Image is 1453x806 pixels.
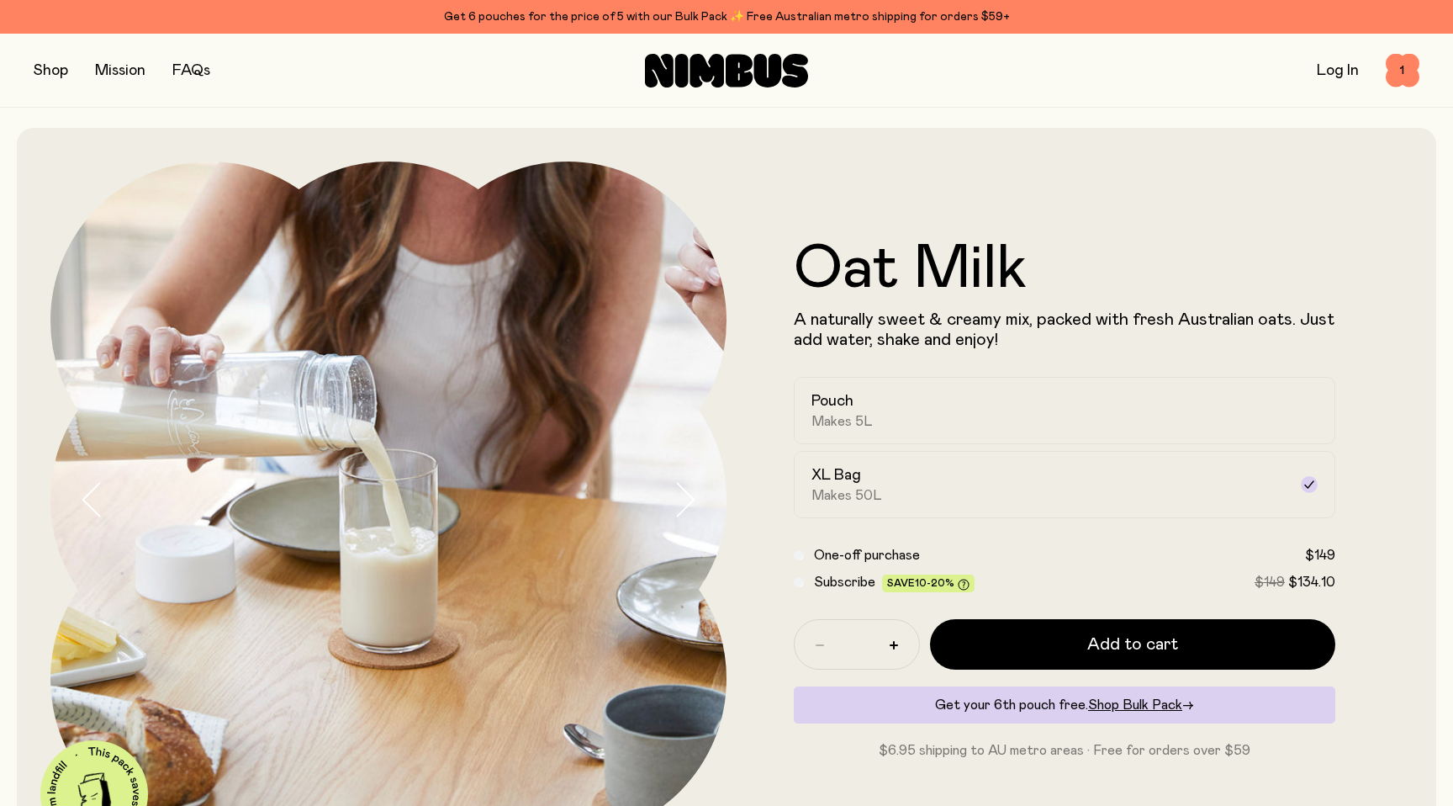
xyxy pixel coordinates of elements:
p: $6.95 shipping to AU metro areas · Free for orders over $59 [794,740,1335,761]
span: 10-20% [915,578,954,588]
h1: Oat Milk [794,239,1335,300]
p: A naturally sweet & creamy mix, packed with fresh Australian oats. Just add water, shake and enjoy! [794,310,1335,350]
span: $149 [1305,549,1335,562]
span: Save [887,578,970,591]
span: Subscribe [814,575,875,589]
span: Makes 50L [811,487,882,504]
div: Get 6 pouches for the price of 5 with our Bulk Pack ✨ Free Australian metro shipping for orders $59+ [34,7,1419,27]
span: Makes 5L [811,413,873,430]
a: Log In [1317,63,1359,78]
a: Shop Bulk Pack→ [1088,698,1194,712]
span: One-off purchase [814,549,920,562]
span: Shop Bulk Pack [1088,698,1182,712]
h2: XL Bag [811,465,861,485]
button: Add to cart [930,619,1335,670]
a: FAQs [172,63,210,78]
a: Mission [95,63,145,78]
button: 1 [1386,54,1419,87]
h2: Pouch [811,391,853,411]
span: $149 [1255,575,1285,589]
span: Add to cart [1087,633,1178,656]
span: $134.10 [1288,575,1335,589]
div: Get your 6th pouch free. [794,687,1335,724]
